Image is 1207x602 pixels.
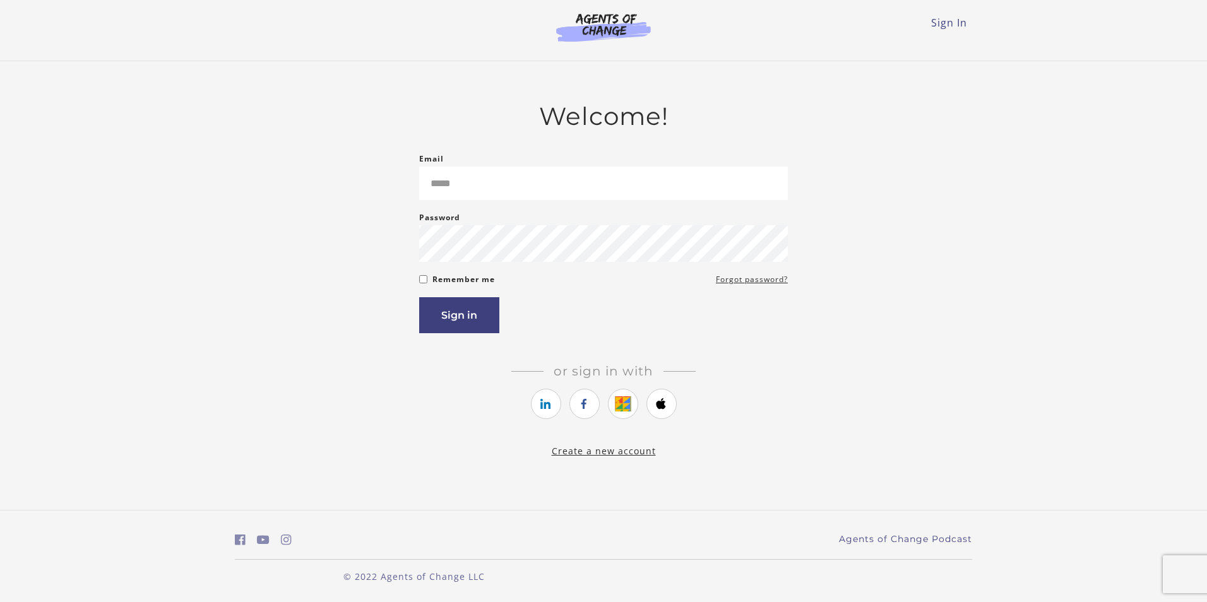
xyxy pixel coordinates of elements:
[569,389,600,419] a: https://courses.thinkific.com/users/auth/facebook?ss%5Breferral%5D=&ss%5Buser_return_to%5D=&ss%5B...
[419,151,444,167] label: Email
[235,534,246,546] i: https://www.facebook.com/groups/aswbtestprep (Open in a new window)
[419,102,788,131] h2: Welcome!
[257,534,270,546] i: https://www.youtube.com/c/AgentsofChangeTestPrepbyMeaganMitchell (Open in a new window)
[839,533,972,546] a: Agents of Change Podcast
[931,16,967,30] a: Sign In
[608,389,638,419] a: https://courses.thinkific.com/users/auth/google?ss%5Breferral%5D=&ss%5Buser_return_to%5D=&ss%5Bvi...
[716,272,788,287] a: Forgot password?
[544,363,663,379] span: Or sign in with
[646,389,677,419] a: https://courses.thinkific.com/users/auth/apple?ss%5Breferral%5D=&ss%5Buser_return_to%5D=&ss%5Bvis...
[552,445,656,457] a: Create a new account
[419,297,499,333] button: Sign in
[235,570,593,583] p: © 2022 Agents of Change LLC
[419,210,460,225] label: Password
[281,531,292,549] a: https://www.instagram.com/agentsofchangeprep/ (Open in a new window)
[281,534,292,546] i: https://www.instagram.com/agentsofchangeprep/ (Open in a new window)
[432,272,495,287] label: Remember me
[543,13,664,42] img: Agents of Change Logo
[257,531,270,549] a: https://www.youtube.com/c/AgentsofChangeTestPrepbyMeaganMitchell (Open in a new window)
[531,389,561,419] a: https://courses.thinkific.com/users/auth/linkedin?ss%5Breferral%5D=&ss%5Buser_return_to%5D=&ss%5B...
[235,531,246,549] a: https://www.facebook.com/groups/aswbtestprep (Open in a new window)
